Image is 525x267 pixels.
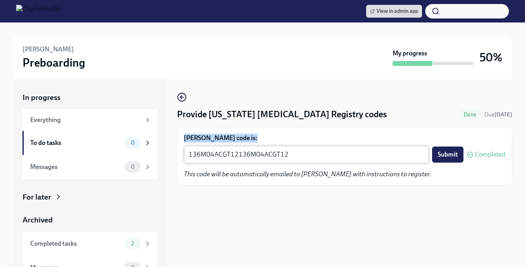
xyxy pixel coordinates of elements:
[484,111,512,118] span: August 16th, 2025 08:00
[23,131,158,155] a: To do tasks0
[23,109,158,131] a: Everything
[30,116,141,124] div: Everything
[475,151,505,158] span: Completed
[189,150,424,159] textarea: 136M04ACGT12136M04ACGT12
[393,49,427,58] strong: My progress
[184,170,431,178] em: This code will be automatically emailed to [PERSON_NAME] with instructions to register.
[23,215,158,225] a: Archived
[126,164,140,170] span: 0
[16,5,61,18] img: CharlieHealth
[23,192,51,202] div: For later
[438,151,458,159] span: Submit
[23,45,74,54] h6: [PERSON_NAME]
[30,139,121,147] div: To do tasks
[23,92,158,103] a: In progress
[126,241,139,247] span: 2
[177,108,387,120] h4: Provide [US_STATE] [MEDICAL_DATA] Registry codes
[23,192,158,202] a: For later
[484,111,512,118] span: Due
[23,155,158,179] a: Messages0
[30,163,121,171] div: Messages
[366,5,422,18] a: View in admin app
[23,55,85,70] h3: Preboarding
[370,7,418,15] span: View in admin app
[23,232,158,256] a: Completed tasks2
[432,147,463,163] button: Submit
[184,134,505,143] label: [PERSON_NAME] code is:
[494,111,512,118] strong: [DATE]
[30,239,121,248] div: Completed tasks
[480,50,502,65] h3: 50%
[459,112,481,118] span: Done
[126,140,140,146] span: 0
